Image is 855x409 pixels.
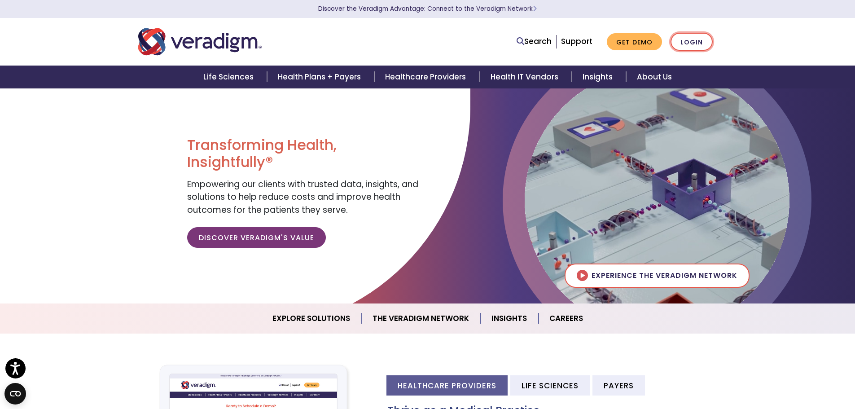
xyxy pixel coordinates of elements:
li: Healthcare Providers [386,375,508,396]
a: Life Sciences [193,66,267,88]
a: Explore Solutions [262,307,362,330]
a: Discover the Veradigm Advantage: Connect to the Veradigm NetworkLearn More [318,4,537,13]
a: About Us [626,66,683,88]
a: The Veradigm Network [362,307,481,330]
span: Learn More [533,4,537,13]
a: Discover Veradigm's Value [187,227,326,248]
li: Payers [592,375,645,396]
img: Veradigm logo [138,27,262,57]
span: Empowering our clients with trusted data, insights, and solutions to help reduce costs and improv... [187,178,418,216]
li: Life Sciences [510,375,590,396]
a: Healthcare Providers [374,66,479,88]
h1: Transforming Health, Insightfully® [187,136,421,171]
a: Insights [572,66,626,88]
button: Open CMP widget [4,383,26,405]
a: Health IT Vendors [480,66,572,88]
a: Login [671,33,713,51]
a: Get Demo [607,33,662,51]
a: Careers [539,307,594,330]
a: Support [561,36,592,47]
a: Search [517,35,552,48]
a: Insights [481,307,539,330]
iframe: Drift Chat Widget [683,344,844,398]
a: Health Plans + Payers [267,66,374,88]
